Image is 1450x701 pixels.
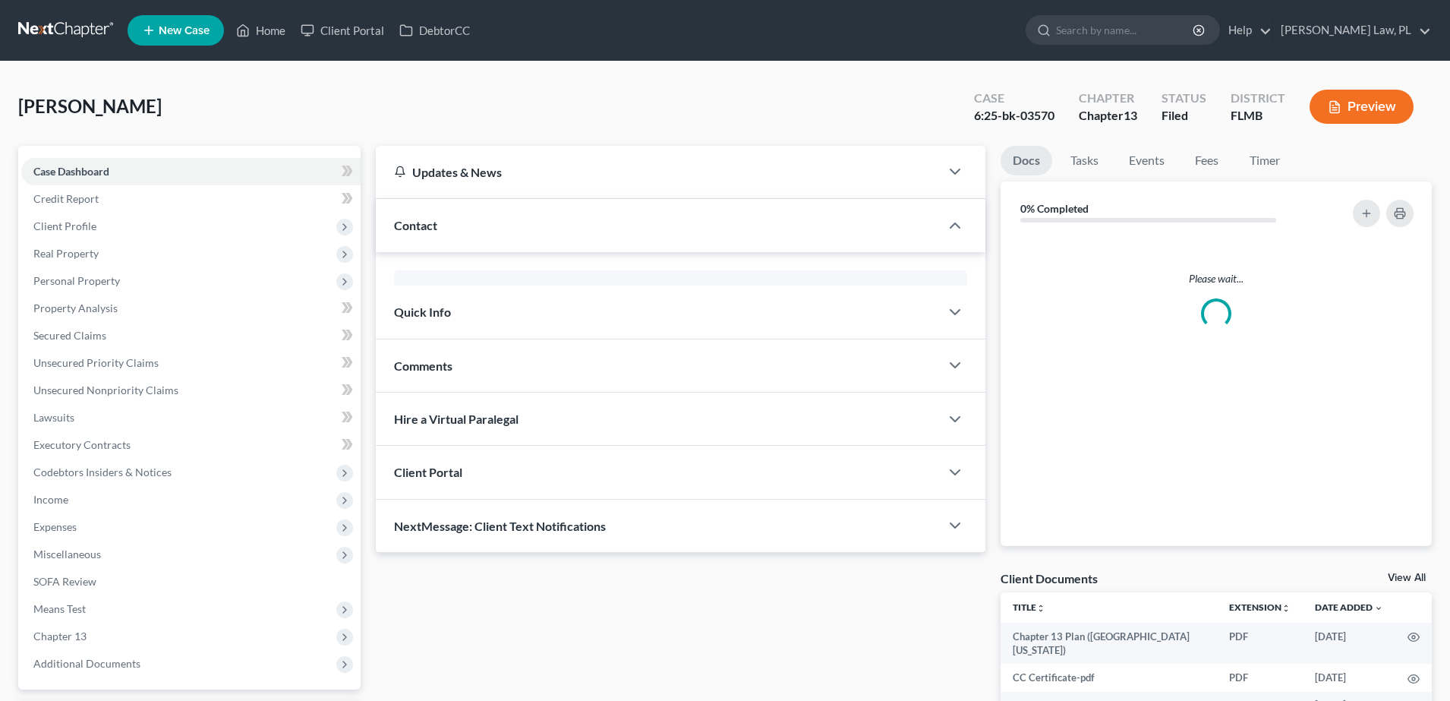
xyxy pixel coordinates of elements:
[394,465,462,479] span: Client Portal
[1281,604,1291,613] i: unfold_more
[1013,271,1420,286] p: Please wait...
[394,519,606,533] span: NextMessage: Client Text Notifications
[33,192,99,205] span: Credit Report
[394,305,451,319] span: Quick Info
[33,602,86,615] span: Means Test
[33,411,74,424] span: Lawsuits
[1237,146,1292,175] a: Timer
[33,438,131,451] span: Executory Contracts
[33,493,68,506] span: Income
[229,17,293,44] a: Home
[1001,664,1217,691] td: CC Certificate-pdf
[21,295,361,322] a: Property Analysis
[33,329,106,342] span: Secured Claims
[21,349,361,377] a: Unsecured Priority Claims
[1124,108,1137,122] span: 13
[1303,623,1395,665] td: [DATE]
[1117,146,1177,175] a: Events
[33,274,120,287] span: Personal Property
[33,466,172,478] span: Codebtors Insiders & Notices
[1231,90,1285,107] div: District
[33,247,99,260] span: Real Property
[1079,90,1137,107] div: Chapter
[1058,146,1111,175] a: Tasks
[21,431,361,459] a: Executory Contracts
[1001,146,1052,175] a: Docs
[33,520,77,533] span: Expenses
[1388,573,1426,583] a: View All
[1231,107,1285,125] div: FLMB
[1183,146,1231,175] a: Fees
[1036,604,1045,613] i: unfold_more
[1020,202,1089,215] strong: 0% Completed
[1079,107,1137,125] div: Chapter
[394,358,452,373] span: Comments
[1374,604,1383,613] i: expand_more
[33,356,159,369] span: Unsecured Priority Claims
[33,384,178,396] span: Unsecured Nonpriority Claims
[1229,602,1291,613] a: Extensionunfold_more
[392,17,478,44] a: DebtorCC
[21,158,361,185] a: Case Dashboard
[406,283,955,301] div: [PERSON_NAME]
[21,322,361,349] a: Secured Claims
[33,302,118,314] span: Property Analysis
[1217,623,1303,665] td: PDF
[1315,602,1383,613] a: Date Added expand_more
[21,568,361,595] a: SOFA Review
[21,377,361,404] a: Unsecured Nonpriority Claims
[33,575,96,588] span: SOFA Review
[33,165,109,178] span: Case Dashboard
[1217,664,1303,691] td: PDF
[1001,623,1217,665] td: Chapter 13 Plan ([GEOGRAPHIC_DATA][US_STATE])
[21,404,361,431] a: Lawsuits
[1056,16,1195,44] input: Search by name...
[33,219,96,232] span: Client Profile
[1162,90,1206,107] div: Status
[1162,107,1206,125] div: Filed
[1221,17,1272,44] a: Help
[1001,570,1098,586] div: Client Documents
[394,164,922,180] div: Updates & News
[18,95,162,117] span: [PERSON_NAME]
[1013,602,1045,613] a: Titleunfold_more
[974,107,1054,125] div: 6:25-bk-03570
[159,25,210,36] span: New Case
[1310,90,1414,124] button: Preview
[394,412,519,426] span: Hire a Virtual Paralegal
[394,218,437,232] span: Contact
[33,657,140,670] span: Additional Documents
[33,548,101,560] span: Miscellaneous
[1303,664,1395,691] td: [DATE]
[293,17,392,44] a: Client Portal
[1273,17,1431,44] a: [PERSON_NAME] Law, PL
[974,90,1054,107] div: Case
[21,185,361,213] a: Credit Report
[33,630,87,643] span: Chapter 13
